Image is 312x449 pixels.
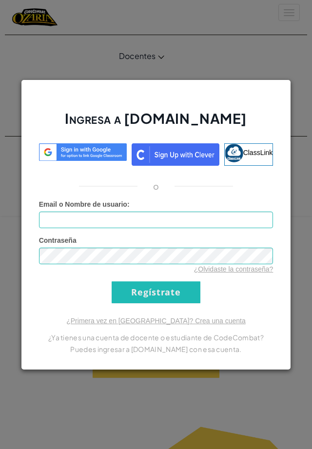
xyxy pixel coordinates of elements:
input: Regístrate [112,281,200,303]
p: ¿Ya tienes una cuenta de docente o estudiante de CodeCombat? [39,332,273,343]
span: Contraseña [39,236,77,244]
span: ClassLink [243,148,273,156]
img: clever_sso_button@2x.png [132,143,219,166]
a: ¿Primera vez en [GEOGRAPHIC_DATA]? Crea una cuenta [66,317,246,325]
img: log-in-google-sso.svg [39,143,127,161]
p: Puedes ingresar a [DOMAIN_NAME] con esa cuenta. [39,343,273,355]
a: ¿Olvidaste la contraseña? [194,265,273,273]
span: Email o Nombre de usuario [39,200,127,208]
img: classlink-logo-small.png [225,144,243,162]
h2: Ingresa a [DOMAIN_NAME] [39,109,273,137]
p: o [153,180,159,192]
label: : [39,199,130,209]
